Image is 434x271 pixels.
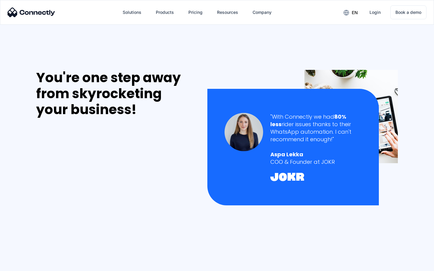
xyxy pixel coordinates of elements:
[270,158,362,166] div: COO & Founder at JOKR
[370,8,381,17] div: Login
[8,8,55,17] img: Connectly Logo
[270,151,303,158] strong: Aspa Lekka
[36,125,127,263] iframe: Form 0
[156,8,174,17] div: Products
[390,5,426,19] a: Book a demo
[217,8,238,17] div: Resources
[123,8,141,17] div: Solutions
[188,8,203,17] div: Pricing
[270,113,362,143] div: "With Connectly we had rider issues thanks to their WhatsApp automation. I can't recommend it eno...
[270,113,346,128] strong: 80% less
[12,260,36,269] ul: Language list
[36,70,195,117] div: You're one step away from skyrocketing your business!
[352,8,358,17] div: en
[6,260,36,269] aside: Language selected: English
[365,5,385,20] a: Login
[253,8,272,17] div: Company
[184,5,207,20] a: Pricing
